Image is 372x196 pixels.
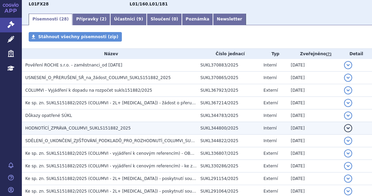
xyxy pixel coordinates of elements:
[29,32,122,42] a: Stáhnout všechny písemnosti (zip)
[25,189,237,194] span: Ke sp. zn. SUKLS151882/2025 (COLUMVI - 2L+ DLBCL) - poskytnutí součinnosti - veřejná část
[341,49,372,59] th: Detail
[344,162,352,170] button: detail
[197,59,260,72] td: SUKL370883/2025
[149,2,168,6] strong: glofitamab pro indikaci relabující / refrakterní difuzní velkobuněčný B-lymfom (DLBCL)
[25,151,230,156] span: Ke sp. zn. SUKLS151882/2025 (COLUMVI - vyjádření k cenovým referencím) - OBCHODNÍ TAJEMSTVÍ
[197,160,260,172] td: SUKL330286/2025
[173,17,176,21] span: 0
[287,109,341,122] td: [DATE]
[287,147,341,160] td: [DATE]
[197,135,260,147] td: SUKL344822/2025
[263,113,277,118] span: Interní
[326,52,331,57] abbr: (?)
[344,99,352,107] button: detail
[22,49,197,59] th: Název
[263,88,278,93] span: Externí
[197,84,260,97] td: SUKL367923/2025
[197,109,260,122] td: SUKL344783/2025
[287,97,341,109] td: [DATE]
[344,61,352,69] button: detail
[287,172,341,185] td: [DATE]
[182,14,213,25] a: Poznámka
[287,84,341,97] td: [DATE]
[263,138,277,143] span: Interní
[38,34,118,39] span: Stáhnout všechny písemnosti (zip)
[25,88,152,93] span: COLUMVI - Vyjádření k dopadu na rozpočet sukls151882/2025
[110,14,147,25] a: Účastníci (9)
[344,86,352,94] button: detail
[25,164,212,168] span: Ke sp. zn. SUKLS151882/2025 (COLUMVI - vyjádření k cenovým referencím) - ke zveřejnění
[263,75,277,80] span: Interní
[130,2,148,6] strong: monoklonální protilátky a konjugáty protilátka – léčivo
[344,137,352,145] button: detail
[29,14,72,25] a: Písemnosti (28)
[263,151,278,156] span: Externí
[25,138,226,143] span: SDĚLENÍ_O_UKONČENÍ_ZJIŠŤOVÁNÍ_PODKLADŮ_PRO_ROZHODNUTÍ_COLUMVI_SUKLS151882_2025
[197,147,260,160] td: SUKL336807/2025
[344,74,352,82] button: detail
[287,122,341,135] td: [DATE]
[344,111,352,120] button: detail
[25,101,207,105] span: Ke sp. zn. SUKLS151882/2025 (COLUMVI - 2L+ DLBCL) - žádost o přerušení SŘ
[344,187,352,195] button: detail
[263,164,278,168] span: Externí
[197,72,260,84] td: SUKL370865/2025
[25,63,122,67] span: Pověření ROCHE s.r.o. - zaměstnanci_od 03.09.2025
[287,160,341,172] td: [DATE]
[197,122,260,135] td: SUKL344800/2025
[72,14,110,25] a: Přípravky (2)
[287,72,341,84] td: [DATE]
[197,97,260,109] td: SUKL367214/2025
[25,176,218,181] span: Ke sp. zn. SUKLS151882/2025 (COLUMVI - 2L+ DLBCL) - poskytnutí součinnosti - OT
[263,189,278,194] span: Externí
[263,101,278,105] span: Externí
[29,2,49,6] strong: GLOFITAMAB
[287,49,341,59] th: Zveřejněno
[25,113,72,118] span: Důkazy opatřené SÚKL
[61,17,67,21] span: 28
[213,14,246,25] a: Newsletter
[197,172,260,185] td: SUKL291154/2025
[344,149,352,157] button: detail
[263,63,277,67] span: Interní
[197,49,260,59] th: Číslo jednací
[263,126,277,131] span: Interní
[25,75,171,80] span: USNESENÍ_O_PŘERUŠENÍ_SŘ_na_žádost_COLUMVI_SUKLS151882_2025
[102,17,104,21] span: 2
[138,17,141,21] span: 9
[263,176,278,181] span: Externí
[344,124,352,132] button: detail
[344,175,352,183] button: detail
[25,126,131,131] span: HODNOTÍCÍ_ZPRÁVA_COLUMVI_SUKLS151882_2025
[287,59,341,72] td: [DATE]
[147,14,182,25] a: Sloučení (0)
[287,135,341,147] td: [DATE]
[260,49,287,59] th: Typ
